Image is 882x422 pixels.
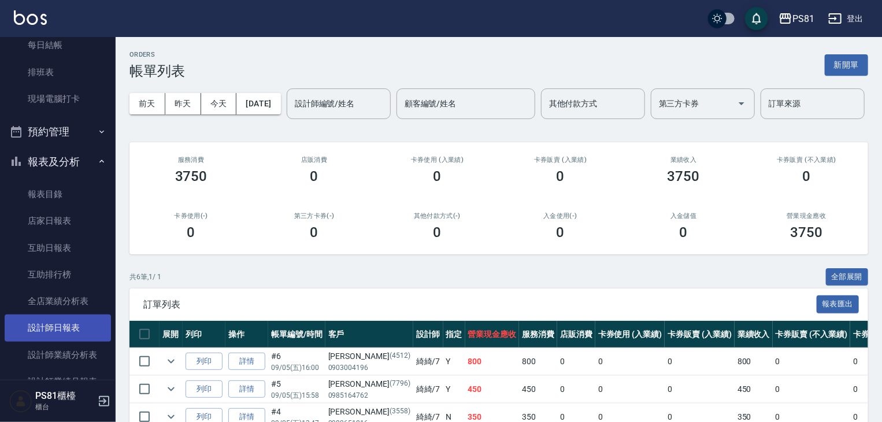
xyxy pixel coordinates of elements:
h2: 卡券使用(-) [143,212,239,220]
h5: PS81櫃檯 [35,390,94,402]
td: #6 [268,348,325,375]
td: Y [443,376,465,403]
a: 每日結帳 [5,32,111,58]
h3: 0 [803,168,811,184]
div: [PERSON_NAME] [328,378,410,390]
button: Open [732,94,751,113]
th: 卡券販賣 (不入業績) [773,321,850,348]
td: 0 [595,376,665,403]
h3: 帳單列表 [129,63,185,79]
td: 800 [519,348,557,375]
a: 設計師業績月報表 [5,368,111,395]
h3: 3750 [175,168,207,184]
th: 卡券販賣 (入業績) [665,321,735,348]
th: 營業現金應收 [465,321,520,348]
td: 450 [465,376,520,403]
td: 450 [519,376,557,403]
p: 09/05 (五) 15:58 [271,390,323,401]
button: 全部展開 [826,268,869,286]
a: 互助排行榜 [5,261,111,288]
th: 店販消費 [557,321,595,348]
button: 新開單 [825,54,868,76]
h3: 0 [433,168,442,184]
a: 詳情 [228,380,265,398]
td: #5 [268,376,325,403]
th: 帳單編號/時間 [268,321,325,348]
h2: ORDERS [129,51,185,58]
td: 綺綺 /7 [413,376,443,403]
th: 操作 [225,321,268,348]
p: 0903004196 [328,362,410,373]
h2: 業績收入 [636,156,731,164]
button: expand row [162,380,180,398]
img: Person [9,390,32,413]
td: 800 [735,348,773,375]
th: 業績收入 [735,321,773,348]
p: 0985164762 [328,390,410,401]
h3: 3750 [791,224,823,240]
button: 登出 [824,8,868,29]
h2: 卡券販賣 (入業績) [513,156,608,164]
th: 設計師 [413,321,443,348]
h3: 3750 [668,168,700,184]
td: 0 [595,348,665,375]
h3: 0 [433,224,442,240]
td: 800 [465,348,520,375]
th: 指定 [443,321,465,348]
button: 前天 [129,93,165,114]
td: 0 [665,376,735,403]
button: 報表匯出 [817,295,859,313]
h2: 第三方卡券(-) [266,212,362,220]
h3: 服務消費 [143,156,239,164]
div: [PERSON_NAME] [328,406,410,418]
a: 詳情 [228,353,265,371]
img: Logo [14,10,47,25]
a: 互助日報表 [5,235,111,261]
td: 0 [665,348,735,375]
div: PS81 [792,12,814,26]
a: 店家日報表 [5,208,111,234]
a: 現場電腦打卡 [5,86,111,112]
td: 綺綺 /7 [413,348,443,375]
button: 預約管理 [5,117,111,147]
div: [PERSON_NAME] [328,350,410,362]
th: 卡券使用 (入業績) [595,321,665,348]
th: 展開 [160,321,183,348]
h2: 入金儲值 [636,212,731,220]
td: 0 [557,376,595,403]
th: 服務消費 [519,321,557,348]
button: 列印 [186,380,223,398]
button: PS81 [774,7,819,31]
p: 09/05 (五) 16:00 [271,362,323,373]
h2: 入金使用(-) [513,212,608,220]
a: 設計師日報表 [5,314,111,341]
button: 報表及分析 [5,147,111,177]
a: 全店業績分析表 [5,288,111,314]
h2: 卡券使用 (入業績) [390,156,485,164]
h2: 店販消費 [266,156,362,164]
span: 訂單列表 [143,299,817,310]
td: 0 [773,376,850,403]
th: 列印 [183,321,225,348]
a: 設計師業績分析表 [5,342,111,368]
th: 客戶 [325,321,413,348]
a: 新開單 [825,59,868,70]
td: 450 [735,376,773,403]
h3: 0 [187,224,195,240]
h3: 0 [680,224,688,240]
td: 0 [557,348,595,375]
p: 櫃台 [35,402,94,412]
td: 0 [773,348,850,375]
a: 排班表 [5,59,111,86]
h2: 營業現金應收 [759,212,854,220]
button: 昨天 [165,93,201,114]
p: (3558) [390,406,410,418]
button: 今天 [201,93,237,114]
button: [DATE] [236,93,280,114]
p: (7796) [390,378,410,390]
a: 報表匯出 [817,298,859,309]
button: save [745,7,768,30]
h3: 0 [557,224,565,240]
button: 列印 [186,353,223,371]
h2: 其他付款方式(-) [390,212,485,220]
